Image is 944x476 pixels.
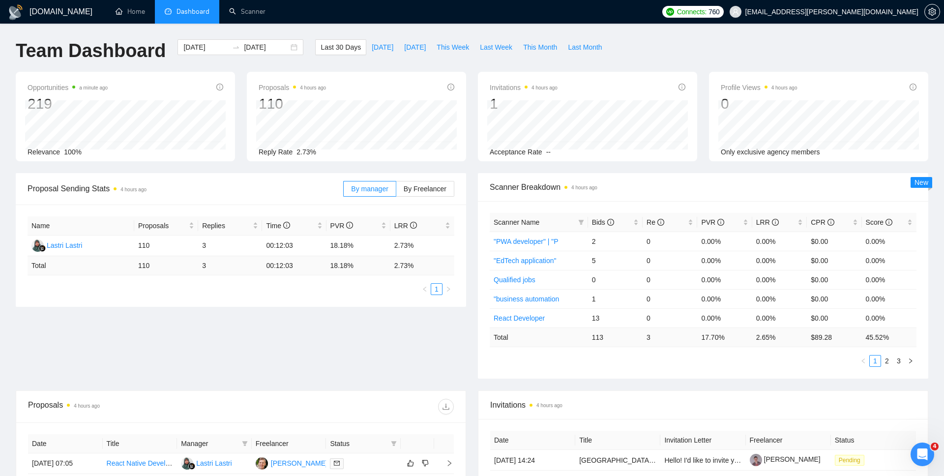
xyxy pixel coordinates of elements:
span: filter [576,215,586,230]
div: 219 [28,94,108,113]
td: $0.00 [807,232,861,251]
a: 2 [882,356,892,366]
a: React Developer [494,314,545,322]
td: 0.00% [697,270,752,289]
button: This Week [431,39,474,55]
td: 2.73% [390,236,454,256]
th: Invitation Letter [660,431,745,450]
span: info-circle [607,219,614,226]
td: 2.65 % [752,327,807,347]
span: filter [391,441,397,446]
td: 45.52 % [862,327,916,347]
span: Pending [835,455,864,466]
span: dashboard [165,8,172,15]
a: setting [924,8,940,16]
span: This Month [523,42,557,53]
time: 4 hours ago [771,85,797,90]
span: right [445,286,451,292]
td: [DATE] 07:05 [28,453,103,474]
span: info-circle [410,222,417,229]
span: right [438,460,453,467]
button: This Month [518,39,562,55]
th: Name [28,216,134,236]
span: right [908,358,914,364]
input: End date [244,42,289,53]
span: Last 30 Days [321,42,361,53]
li: Previous Page [857,355,869,367]
span: dislike [422,459,429,467]
th: Title [103,434,177,453]
td: $0.00 [807,270,861,289]
span: Bids [592,218,614,226]
td: 3 [643,327,697,347]
time: 4 hours ago [120,187,147,192]
img: c1cmpkJ3aMBq6fsSO8KRFuiO8f1QdthtmLQgJu3oYGxxg0B2hg-DDZQ_TEAJQMcwX3 [750,454,762,466]
span: Time [266,222,290,230]
span: 760 [708,6,719,17]
td: 0.00% [862,270,916,289]
time: 4 hours ago [571,185,597,190]
span: info-circle [283,222,290,229]
td: 2.73 % [390,256,454,275]
span: Proposals [259,82,326,93]
li: 3 [893,355,905,367]
span: info-circle [657,219,664,226]
span: Opportunities [28,82,108,93]
span: Scanner Name [494,218,539,226]
td: 110 [134,236,198,256]
li: Next Page [442,283,454,295]
button: like [405,457,416,469]
span: info-circle [827,219,834,226]
span: Connects: [677,6,707,17]
img: LL [31,239,44,252]
span: filter [578,219,584,225]
td: 0 [643,289,697,308]
span: left [860,358,866,364]
span: Profile Views [721,82,797,93]
td: 0 [643,308,697,327]
a: searchScanner [229,7,265,16]
span: info-circle [346,222,353,229]
span: mail [334,460,340,466]
td: Total [490,327,588,347]
a: [GEOGRAPHIC_DATA] | Šiauliai| Dealership Visits [579,456,734,464]
td: 0.00% [697,232,752,251]
span: 4 [931,443,939,450]
td: 0.00% [862,251,916,270]
td: 0.00% [862,232,916,251]
span: filter [240,436,250,451]
td: 18.18 % [326,256,390,275]
button: [DATE] [399,39,431,55]
td: 0.00% [697,251,752,270]
th: Proposals [134,216,198,236]
button: Last 30 Days [315,39,366,55]
th: Status [831,431,916,450]
td: 0.00% [862,308,916,327]
td: 0.00% [862,289,916,308]
a: LLLastri Lastri [181,459,232,467]
button: right [442,283,454,295]
span: Only exclusive agency members [721,148,820,156]
span: [DATE] [404,42,426,53]
th: Date [28,434,103,453]
time: a minute ago [79,85,108,90]
li: 1 [431,283,442,295]
a: LLLastri Lastri [31,241,82,249]
td: 3 [198,256,262,275]
span: PVR [701,218,724,226]
td: Total [28,256,134,275]
div: Proposals [28,399,241,415]
td: 5 [588,251,643,270]
span: -- [546,148,551,156]
span: 2.73% [296,148,316,156]
div: Lastri Lastri [196,458,232,469]
span: Reply Rate [259,148,293,156]
time: 4 hours ago [74,403,100,409]
th: Manager [177,434,252,453]
span: Invitations [490,82,558,93]
span: info-circle [885,219,892,226]
span: PVR [330,222,354,230]
a: 1 [431,284,442,295]
img: KD [256,457,268,470]
button: left [419,283,431,295]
